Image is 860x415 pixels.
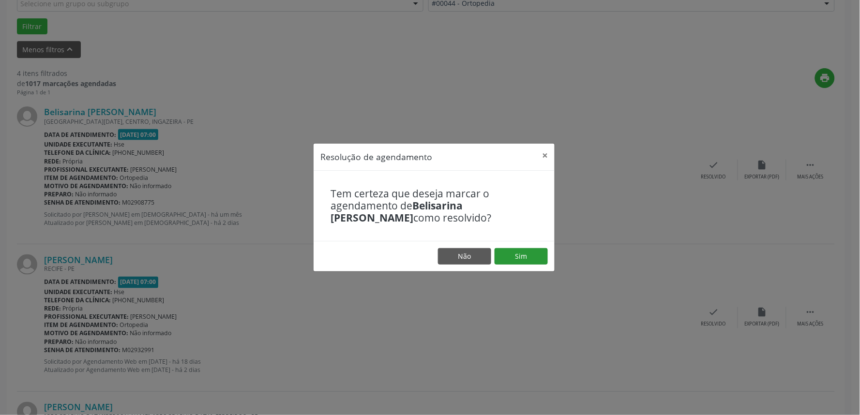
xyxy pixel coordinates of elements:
[495,248,548,265] button: Sim
[331,199,463,224] b: Belisarina [PERSON_NAME]
[331,188,538,224] h4: Tem certeza que deseja marcar o agendamento de como resolvido?
[438,248,491,265] button: Não
[320,150,432,163] h5: Resolução de agendamento
[535,144,555,167] button: Close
